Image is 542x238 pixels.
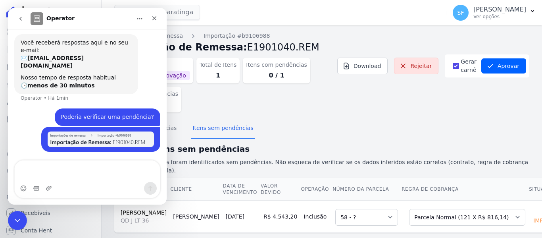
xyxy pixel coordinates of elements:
textarea: Envie uma mensagem... [7,153,152,174]
button: Aprovar [481,58,526,74]
span: QD J LT 36 [121,217,167,224]
div: Nosso tempo de resposta habitual 🕒 [13,66,124,81]
button: SF [PERSON_NAME] Ver opções [446,2,542,24]
b: menos de 30 minutos [19,74,87,81]
p: Ver opções [473,14,526,20]
a: Parcelas [3,59,98,75]
div: Operator • Há 1min [13,88,60,93]
a: Recebíveis [3,205,98,221]
a: [PERSON_NAME] [121,209,167,216]
dt: Total de Itens [200,61,237,69]
b: [EMAIL_ADDRESS][DOMAIN_NAME] [13,47,76,61]
a: Importação #b9106988 [204,32,270,40]
label: Gerar carnê [461,58,477,74]
span: Conta Hent [21,226,52,234]
button: Itens sem pendências [191,118,255,139]
a: Clientes [3,94,98,110]
span: Recebíveis [21,209,50,217]
a: Rejeitar [394,58,438,74]
button: Selecionador de Emoji [12,177,19,184]
span: SF [457,10,464,15]
td: [PERSON_NAME] [170,200,222,232]
a: Contratos [3,41,98,57]
h2: Lista de itens sem pendências [114,143,529,155]
th: Data de Vencimento [223,178,260,201]
button: Selecionador de GIF [25,177,31,184]
button: Upload do anexo [38,177,44,184]
th: Cliente [170,178,222,201]
a: Lotes [3,76,98,92]
span: E1901040.REM [247,42,319,53]
th: Número da Parcela [332,178,401,201]
iframe: Intercom live chat [8,211,27,230]
a: Minha Carteira [3,111,98,127]
iframe: Intercom live chat [8,8,167,205]
dd: 1 [200,71,237,80]
dd: 0 / 1 [246,71,307,80]
a: Download [337,58,388,74]
td: Inclusão [300,200,332,232]
div: Você receberá respostas aqui e no seu e-mail: ✉️ [13,31,124,62]
div: Plataformas [6,192,95,202]
a: Negativação [3,164,98,180]
nav: Breadcrumb [114,32,529,40]
p: 1 items da remessa foram identificados sem pendências. Não esqueca de verificar se os dados infer... [114,158,529,175]
a: Visão Geral [3,24,98,40]
th: Regra de Cobrança [401,178,529,201]
div: Simone diz… [6,119,152,153]
h2: Importação de Remessa: [114,40,529,54]
dt: Itens com pendências [246,61,307,69]
div: Poderia verificar uma pendência? [53,105,146,113]
th: Operação [300,178,332,201]
a: Transferências [3,129,98,145]
p: [PERSON_NAME] [473,6,526,14]
a: Crédito [3,146,98,162]
button: Mar De Japaratinga [114,5,200,20]
div: Poderia verificar uma pendência? [47,101,152,118]
th: Valor devido [260,178,300,201]
button: Enviar uma mensagem [136,174,149,187]
td: [DATE] [223,200,260,232]
td: R$ 4.543,20 [260,200,300,232]
div: Simone diz… [6,101,152,119]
